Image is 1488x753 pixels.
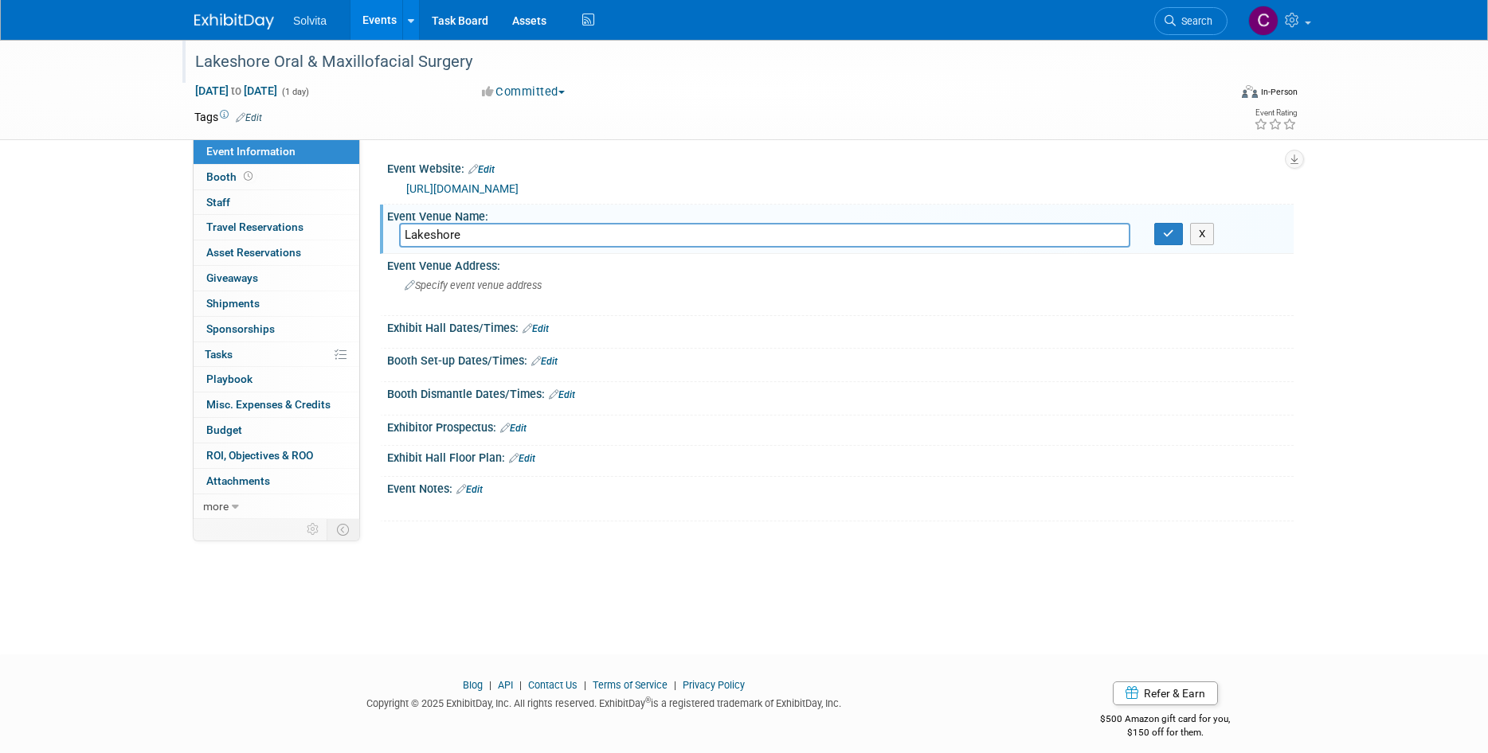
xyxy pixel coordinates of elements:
div: Event Format [1134,83,1298,107]
a: Misc. Expenses & Credits [194,392,359,417]
span: Budget [206,423,242,436]
a: Playbook [194,367,359,392]
a: Booth [194,165,359,189]
a: Edit [468,164,495,175]
span: Event Information [206,145,296,158]
sup: ® [645,696,651,704]
a: API [498,679,513,691]
a: Asset Reservations [194,240,359,265]
div: Exhibit Hall Dates/Times: [387,316,1294,337]
span: (1 day) [280,87,309,97]
button: X [1190,223,1215,245]
span: | [485,679,495,691]
span: ROI, Objectives & ROO [206,449,313,462]
a: Event Information [194,139,359,164]
a: ROI, Objectives & ROO [194,443,359,468]
a: Giveaways [194,266,359,291]
img: Cindy Miller [1248,6,1279,36]
a: Privacy Policy [683,679,745,691]
img: ExhibitDay [194,14,274,29]
span: more [203,500,229,513]
a: Edit [236,112,262,123]
img: Format-Inperson.png [1242,85,1258,98]
a: Travel Reservations [194,215,359,240]
div: Event Venue Address: [387,254,1294,274]
a: Edit [531,356,558,367]
a: Contact Us [528,679,578,691]
div: Event Venue Name: [387,205,1294,224]
span: to [229,84,244,97]
a: Search [1154,7,1228,35]
div: $150 off for them. [1037,726,1294,739]
div: Event Website: [387,157,1294,178]
span: Sponsorships [206,322,275,335]
span: Search [1176,15,1212,27]
a: Staff [194,190,359,215]
a: Blog [463,679,483,691]
div: Copyright © 2025 ExhibitDay, Inc. All rights reserved. ExhibitDay is a registered trademark of Ex... [194,693,1013,711]
button: Committed [476,84,571,100]
a: Attachments [194,469,359,494]
a: Edit [456,484,483,495]
div: Event Rating [1254,109,1297,117]
div: Event Notes: [387,477,1294,497]
div: $500 Amazon gift card for you, [1037,702,1294,739]
span: Specify event venue address [405,279,542,291]
span: Booth [206,170,256,183]
span: Solvita [293,14,327,27]
a: Refer & Earn [1113,681,1218,705]
a: Tasks [194,342,359,367]
a: Edit [523,323,549,334]
a: Budget [194,418,359,443]
span: Playbook [206,373,253,385]
a: Shipments [194,291,359,316]
a: Edit [509,453,535,464]
td: Tags [194,109,262,125]
span: Booth not reserved yet [241,170,256,182]
span: | [515,679,526,691]
a: [URL][DOMAIN_NAME] [406,182,519,195]
span: Shipments [206,297,260,310]
span: | [580,679,590,691]
span: Staff [206,196,230,209]
a: Sponsorships [194,317,359,341]
a: Edit [549,389,575,400]
div: Exhibitor Prospectus: [387,416,1294,436]
a: more [194,494,359,519]
span: Misc. Expenses & Credits [206,398,331,411]
div: In-Person [1260,86,1298,98]
div: Exhibit Hall Floor Plan: [387,446,1294,466]
span: Tasks [205,348,233,361]
span: Giveaways [206,271,258,284]
span: | [670,679,680,691]
a: Terms of Service [593,679,668,691]
span: [DATE] [DATE] [194,84,278,98]
div: Lakeshore Oral & Maxillofacial Surgery [190,48,1204,76]
a: Edit [500,423,527,434]
span: Asset Reservations [206,246,301,259]
span: Travel Reservations [206,220,303,233]
div: Booth Set-up Dates/Times: [387,349,1294,369]
td: Personalize Event Tab Strip [300,519,327,540]
div: Booth Dismantle Dates/Times: [387,382,1294,403]
td: Toggle Event Tabs [327,519,360,540]
span: Attachments [206,474,270,487]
